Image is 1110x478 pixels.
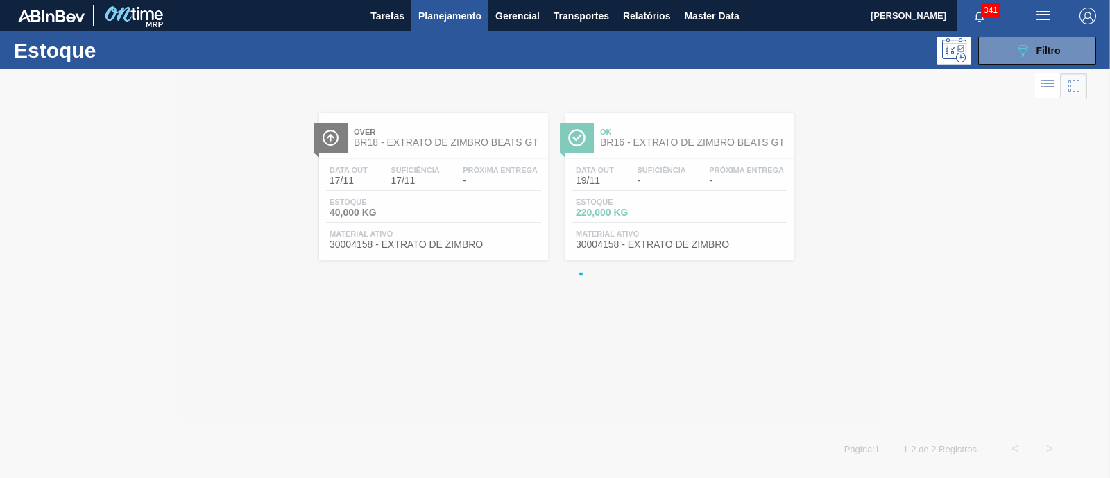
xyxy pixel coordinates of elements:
span: Relatórios [623,8,670,24]
span: Tarefas [370,8,404,24]
button: Filtro [978,37,1096,65]
img: Logout [1079,8,1096,24]
img: TNhmsLtSVTkK8tSr43FrP2fwEKptu5GPRR3wAAAABJRU5ErkJggg== [18,10,85,22]
span: Planejamento [418,8,481,24]
img: userActions [1035,8,1052,24]
span: Transportes [554,8,609,24]
h1: Estoque [14,42,215,58]
button: Notificações [957,6,1002,26]
span: 341 [981,3,1000,18]
span: Gerencial [495,8,540,24]
span: Filtro [1036,45,1061,56]
span: Master Data [684,8,739,24]
div: Pogramando: nenhum usuário selecionado [937,37,971,65]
